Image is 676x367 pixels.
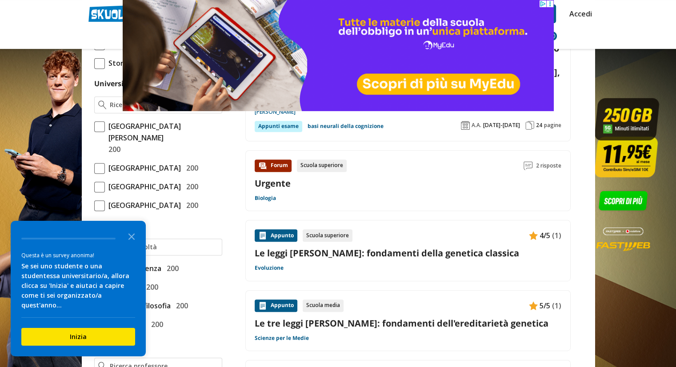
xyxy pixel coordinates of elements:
span: Storia Contemporanea [105,57,188,69]
span: A.A. [472,122,481,129]
div: Appunto [255,229,297,242]
a: Biologia [255,195,276,202]
div: Forum [255,160,292,172]
img: Appunti contenuto [529,301,538,310]
button: Inizia [21,328,135,346]
div: Scuola superiore [297,160,347,172]
span: [DATE]-[DATE] [483,122,520,129]
span: 200 [172,300,188,311]
input: Ricerca universita [110,100,218,109]
span: 200 [105,144,120,155]
a: Le tre leggi [PERSON_NAME]: fondamenti dell'ereditarietà genetica [255,317,561,329]
label: Università [94,79,131,88]
span: pagine [544,122,561,129]
img: Anno accademico [461,121,470,130]
span: 4/5 [540,230,550,241]
a: [PERSON_NAME] [255,108,296,116]
span: 24 [536,122,542,129]
div: Questa è un survey anonima! [21,251,135,259]
input: Ricerca facoltà [110,243,218,251]
span: 200 [163,263,179,274]
button: Close the survey [123,227,140,245]
a: Le leggi [PERSON_NAME]: fondamenti della genetica classica [255,247,561,259]
div: Se sei uno studente o una studentessa universitario/a, allora clicca su 'Inizia' e aiutaci a capi... [21,261,135,310]
img: Appunti contenuto [258,301,267,310]
a: Accedi [569,4,588,23]
span: 200 [183,162,198,174]
img: Appunti contenuto [529,231,538,240]
span: [GEOGRAPHIC_DATA] [105,162,181,174]
span: 200 [183,199,198,211]
span: 5/5 [540,300,550,311]
a: basi neurali della cognizione [308,121,384,132]
span: [GEOGRAPHIC_DATA][PERSON_NAME] [105,120,222,144]
div: Appunto [255,299,297,312]
div: Scuola superiore [303,229,352,242]
a: Scienze per le Medie [255,335,309,342]
span: [GEOGRAPHIC_DATA] [105,181,181,192]
span: (1) [552,300,561,311]
div: Scuola media [303,299,344,312]
span: 200 [143,281,158,293]
span: 2 risposte [536,160,561,172]
img: Ricerca universita [98,100,107,109]
span: 200 [183,181,198,192]
span: 200 [148,319,163,330]
img: Pagine [525,121,534,130]
img: Commenti lettura [524,161,532,170]
span: (1) [552,230,561,241]
img: Forum contenuto [258,161,267,170]
a: Evoluzione [255,264,284,271]
img: Appunti contenuto [258,231,267,240]
a: Urgente [255,177,291,189]
span: [GEOGRAPHIC_DATA] [105,199,181,211]
div: Appunti esame [255,121,302,132]
div: Survey [11,221,146,356]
